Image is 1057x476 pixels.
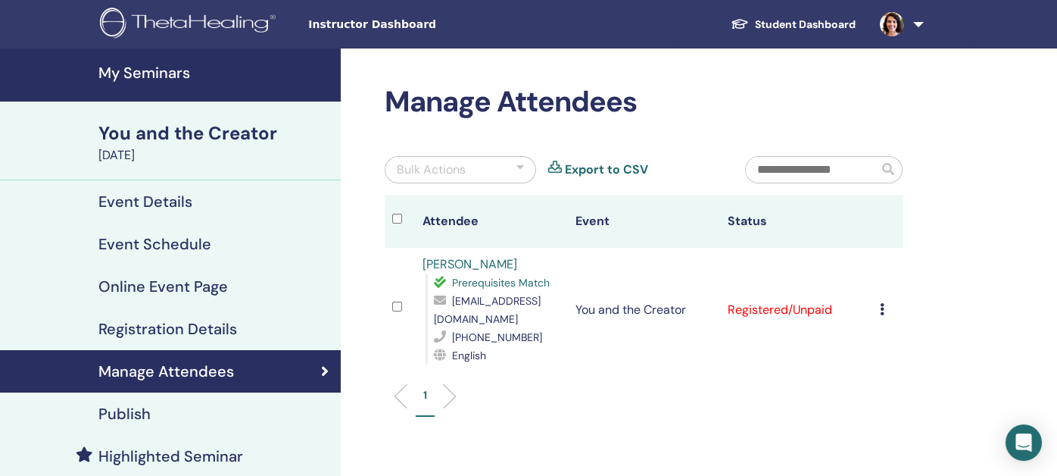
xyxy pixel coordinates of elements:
[434,294,541,326] span: [EMAIL_ADDRESS][DOMAIN_NAME]
[308,17,535,33] span: Instructor Dashboard
[98,405,151,423] h4: Publish
[565,161,648,179] a: Export to CSV
[719,11,868,39] a: Student Dashboard
[397,161,466,179] div: Bulk Actions
[731,17,749,30] img: graduation-cap-white.svg
[452,349,486,362] span: English
[1006,424,1042,461] div: Open Intercom Messenger
[98,447,243,465] h4: Highlighted Seminar
[415,196,567,248] th: Attendee
[100,8,281,42] img: logo.png
[452,276,550,290] span: Prerequisites Match
[385,85,903,120] h2: Manage Attendees
[98,146,332,164] div: [DATE]
[568,196,720,248] th: Event
[880,12,904,36] img: default.jpg
[452,330,542,344] span: [PHONE_NUMBER]
[98,193,192,211] h4: Event Details
[720,196,872,248] th: Status
[98,121,332,146] div: You and the Creator
[98,362,234,380] h4: Manage Attendees
[98,64,332,82] h4: My Seminars
[422,256,517,272] a: [PERSON_NAME]
[98,277,228,296] h4: Online Event Page
[98,235,211,253] h4: Event Schedule
[568,248,720,372] td: You and the Creator
[423,387,427,403] p: 1
[89,121,341,164] a: You and the Creator[DATE]
[98,320,237,338] h4: Registration Details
